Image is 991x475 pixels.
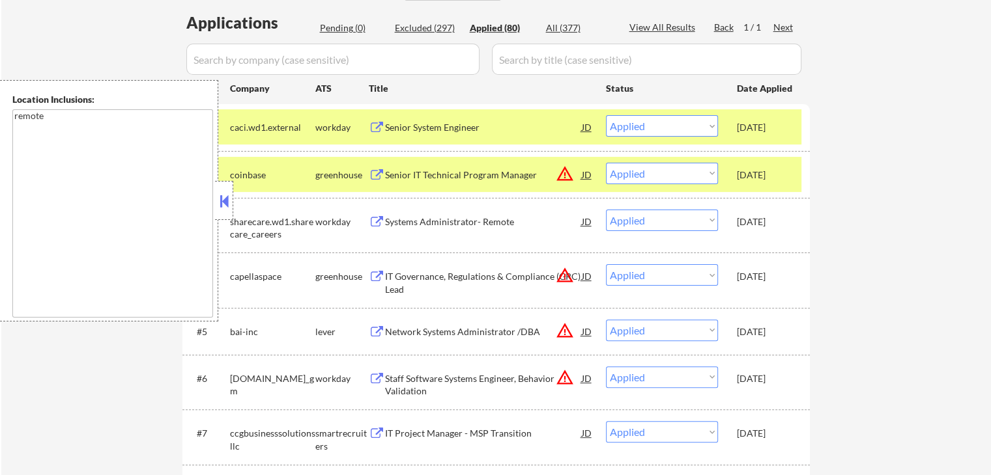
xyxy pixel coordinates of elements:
[315,121,369,134] div: workday
[230,215,315,241] div: sharecare.wd1.sharecare_careers
[581,264,594,288] div: JD
[737,270,794,283] div: [DATE]
[737,169,794,182] div: [DATE]
[315,215,369,228] div: workday
[581,163,594,186] div: JD
[737,427,794,440] div: [DATE]
[230,169,315,182] div: coinbase
[470,21,535,34] div: Applied (80)
[492,44,801,75] input: Search by title (case sensitive)
[315,82,369,95] div: ATS
[315,169,369,182] div: greenhouse
[385,372,582,398] div: Staff Software Systems Engineer, Behavior Validation
[629,21,699,34] div: View All Results
[556,321,574,340] button: warning_amber
[385,427,582,440] div: IT Project Manager - MSP Transition
[320,21,385,34] div: Pending (0)
[197,325,220,338] div: #5
[581,421,594,444] div: JD
[581,210,594,233] div: JD
[581,319,594,343] div: JD
[581,366,594,390] div: JD
[737,372,794,385] div: [DATE]
[186,15,315,31] div: Applications
[395,21,460,34] div: Excluded (297)
[773,21,794,34] div: Next
[369,82,594,95] div: Title
[737,121,794,134] div: [DATE]
[556,165,574,183] button: warning_amber
[581,115,594,139] div: JD
[186,44,480,75] input: Search by company (case sensitive)
[230,325,315,338] div: bai-inc
[230,121,315,134] div: caci.wd1.external
[230,427,315,452] div: ccgbusinesssolutionsllc
[230,372,315,398] div: [DOMAIN_NAME]_gm
[197,427,220,440] div: #7
[315,325,369,338] div: lever
[197,372,220,385] div: #6
[315,427,369,452] div: smartrecruiters
[546,21,611,34] div: All (377)
[385,121,582,134] div: Senior System Engineer
[714,21,735,34] div: Back
[606,76,718,100] div: Status
[385,325,582,338] div: Network Systems Administrator /DBA
[556,266,574,284] button: warning_amber
[385,215,582,228] div: Systems Administrator- Remote
[737,325,794,338] div: [DATE]
[385,169,582,182] div: Senior IT Technical Program Manager
[556,368,574,387] button: warning_amber
[385,270,582,295] div: IT Governance, Regulations & Compliance (GRC) Lead
[743,21,773,34] div: 1 / 1
[737,82,794,95] div: Date Applied
[230,270,315,283] div: capellaspace
[230,82,315,95] div: Company
[315,270,369,283] div: greenhouse
[315,372,369,385] div: workday
[12,93,213,106] div: Location Inclusions:
[737,215,794,228] div: [DATE]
